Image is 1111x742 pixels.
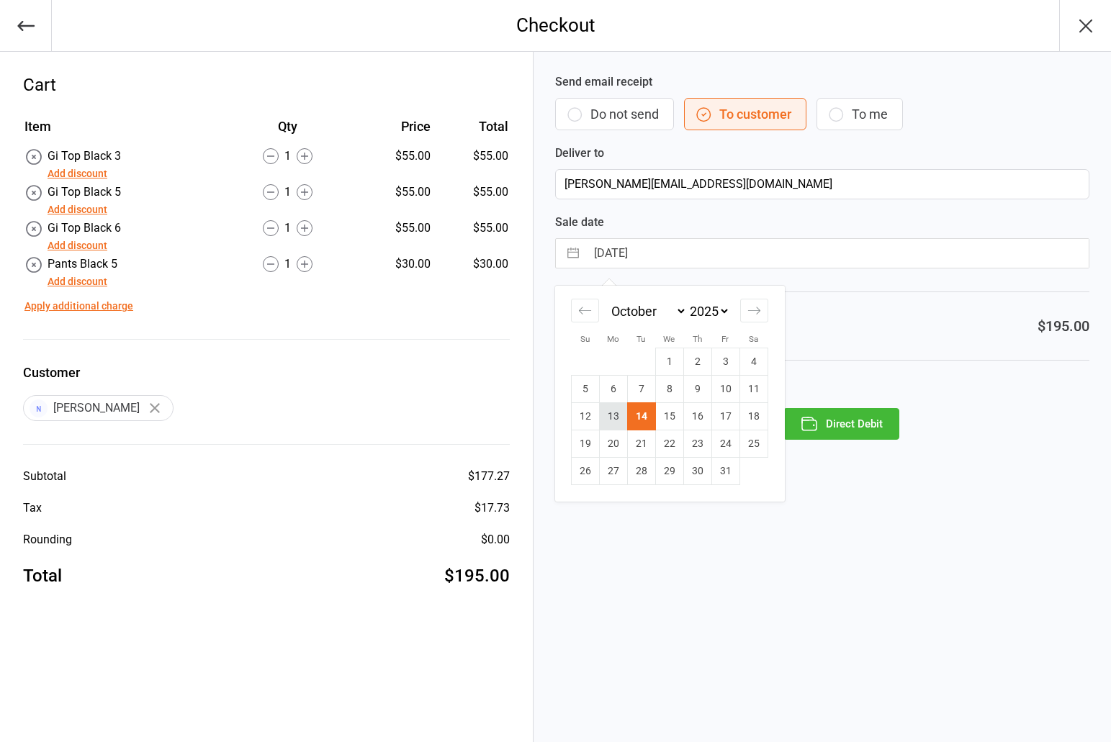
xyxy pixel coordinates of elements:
td: Thursday, October 30, 2025 [683,458,711,485]
div: Calendar [555,286,784,502]
div: $55.00 [355,184,431,201]
button: To customer [684,98,806,130]
div: $55.00 [355,148,431,165]
td: Sunday, October 12, 2025 [571,403,599,430]
div: Total [23,563,62,589]
div: 1 [222,220,354,237]
div: $195.00 [1038,315,1089,337]
td: Thursday, October 9, 2025 [683,376,711,403]
div: 1 [222,184,354,201]
td: $55.00 [436,220,508,254]
small: Sa [749,334,758,344]
div: Move backward to switch to the previous month. [571,299,599,322]
label: Customer [23,363,510,382]
div: $17.73 [474,499,510,517]
span: Gi Top Black 5 [48,185,121,199]
span: Gi Top Black 3 [48,149,121,163]
div: Subtotal [23,468,66,485]
td: Tuesday, October 21, 2025 [627,430,655,458]
td: Monday, October 13, 2025 [599,403,627,430]
td: Wednesday, October 8, 2025 [655,376,683,403]
button: Do not send [555,98,674,130]
td: Wednesday, October 29, 2025 [655,458,683,485]
div: Cart [23,72,510,98]
small: Fr [721,334,729,344]
small: We [663,334,675,344]
span: Gi Top Black 6 [48,221,121,235]
td: Monday, October 20, 2025 [599,430,627,458]
th: Qty [222,117,354,146]
button: Add discount [48,238,107,253]
div: $55.00 [355,220,431,237]
button: Add discount [48,202,107,217]
td: Saturday, October 11, 2025 [739,376,768,403]
button: Add discount [48,166,107,181]
small: Mo [607,334,619,344]
td: Selected. Tuesday, October 14, 2025 [627,403,655,430]
div: 1 [222,255,354,273]
div: 1 [222,148,354,165]
div: Price [355,117,431,136]
label: Send email receipt [555,73,1089,91]
button: Apply additional charge [24,299,133,314]
td: Saturday, October 18, 2025 [739,403,768,430]
div: Rounding [23,531,72,548]
th: Total [436,117,508,146]
button: Add discount [48,274,107,289]
td: Saturday, October 25, 2025 [739,430,768,458]
td: $55.00 [436,184,508,218]
th: Item [24,117,220,146]
small: Tu [637,334,645,344]
td: Friday, October 17, 2025 [711,403,739,430]
td: $55.00 [436,148,508,182]
small: Th [693,334,702,344]
div: $30.00 [355,255,431,273]
label: Choose payment option [555,384,1089,401]
small: Su [580,334,590,344]
button: Direct Debit [783,408,899,440]
td: Friday, October 24, 2025 [711,430,739,458]
td: $30.00 [436,255,508,290]
td: Wednesday, October 1, 2025 [655,348,683,376]
div: $177.27 [468,468,510,485]
label: Sale date [555,214,1089,231]
div: [PERSON_NAME] [23,395,174,421]
div: $0.00 [481,531,510,548]
button: To me [817,98,903,130]
td: Monday, October 27, 2025 [599,458,627,485]
td: Monday, October 6, 2025 [599,376,627,403]
td: Thursday, October 2, 2025 [683,348,711,376]
div: Tax [23,499,42,517]
div: $195.00 [444,563,510,589]
td: Wednesday, October 22, 2025 [655,430,683,458]
td: Sunday, October 19, 2025 [571,430,599,458]
td: Wednesday, October 15, 2025 [655,403,683,430]
td: Tuesday, October 28, 2025 [627,458,655,485]
td: Friday, October 10, 2025 [711,376,739,403]
td: Thursday, October 23, 2025 [683,430,711,458]
label: Deliver to [555,145,1089,162]
div: Move forward to switch to the next month. [740,299,768,322]
span: Pants Black 5 [48,257,117,271]
td: Friday, October 3, 2025 [711,348,739,376]
td: Thursday, October 16, 2025 [683,403,711,430]
td: Sunday, October 26, 2025 [571,458,599,485]
input: Customer Email [555,169,1089,199]
td: Tuesday, October 7, 2025 [627,376,655,403]
td: Sunday, October 5, 2025 [571,376,599,403]
td: Saturday, October 4, 2025 [739,348,768,376]
td: Friday, October 31, 2025 [711,458,739,485]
